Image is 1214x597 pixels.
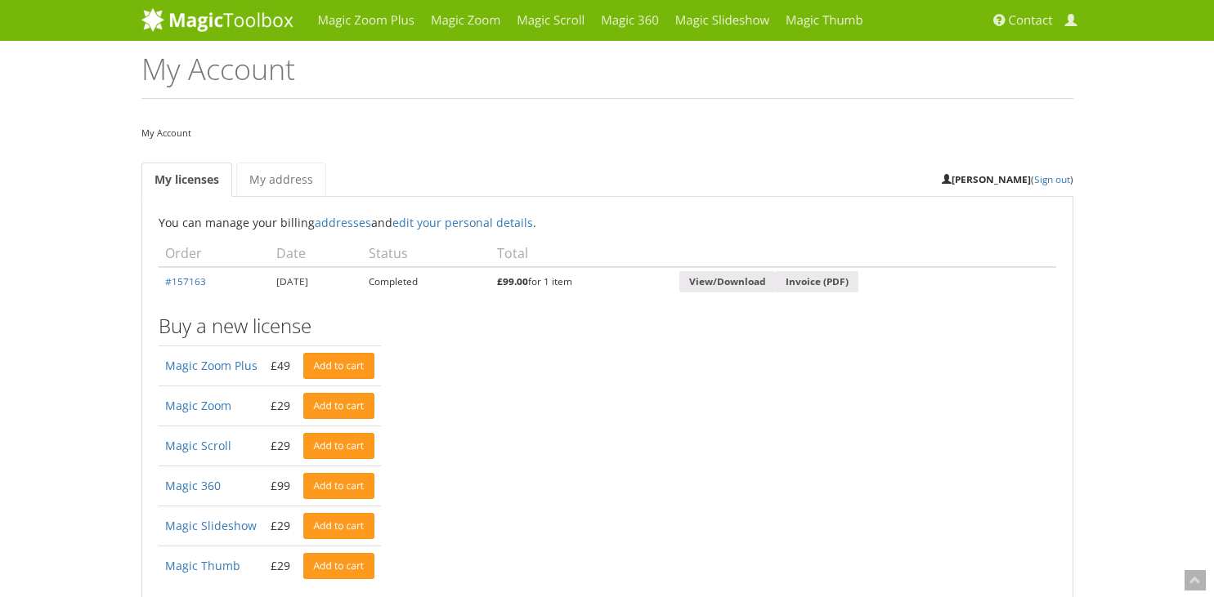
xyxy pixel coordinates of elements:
[165,274,206,287] a: #157163
[141,7,293,32] img: MagicToolbox.com - Image tools for your website
[392,215,533,230] a: edit your personal details
[165,518,257,533] a: Magic Slideshow
[264,345,297,385] td: £49
[264,466,297,506] td: £99
[369,244,408,262] span: Status
[276,274,308,287] time: [DATE]
[491,267,673,296] td: for 1 item
[276,244,306,262] span: Date
[303,473,375,499] a: Add to cart
[165,358,258,373] a: Magic Zoom Plus
[264,506,297,546] td: £29
[159,315,1056,336] h3: Buy a new license
[315,215,371,230] a: addresses
[264,385,297,425] td: £29
[165,438,231,453] a: Magic Scroll
[303,393,375,419] a: Add to cart
[362,267,491,296] td: Completed
[141,53,1073,99] h1: My Account
[264,546,297,586] td: £29
[165,244,202,262] span: Order
[303,513,375,539] a: Add to cart
[165,398,231,413] a: Magic Zoom
[236,163,326,197] a: My address
[1009,12,1053,29] span: Contact
[303,553,375,579] a: Add to cart
[159,213,1056,232] p: You can manage your billing and .
[679,271,776,293] a: View/Download
[776,271,858,293] a: Invoice (PDF)
[264,425,297,466] td: £29
[165,478,221,493] a: Magic 360
[141,163,232,197] a: My licenses
[303,433,375,459] a: Add to cart
[497,244,528,262] span: Total
[942,172,1031,185] strong: [PERSON_NAME]
[1034,172,1070,185] a: Sign out
[497,274,528,287] bdi: 99.00
[303,353,375,379] a: Add to cart
[165,558,240,573] a: Magic Thumb
[141,123,1073,142] nav: My Account
[497,274,503,287] span: £
[942,172,1073,185] small: ( )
